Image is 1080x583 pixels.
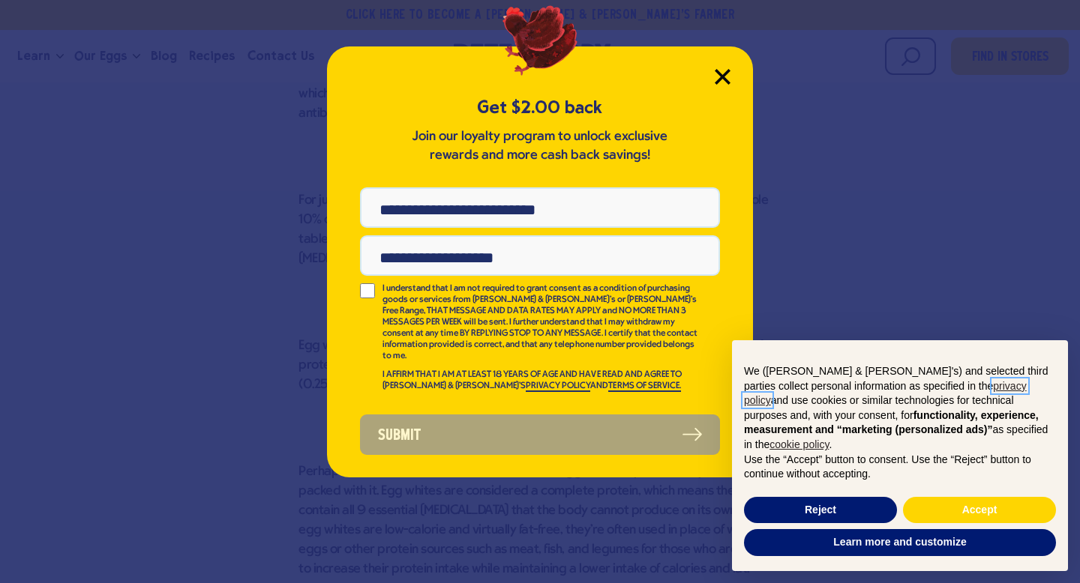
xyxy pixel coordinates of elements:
button: Accept [903,497,1056,524]
button: Submit [360,414,720,455]
a: privacy policy [744,380,1027,407]
h5: Get $2.00 back [360,95,720,120]
p: Use the “Accept” button to consent. Use the “Reject” button to continue without accepting. [744,453,1056,482]
a: cookie policy [769,438,829,450]
p: I understand that I am not required to grant consent as a condition of purchasing goods or servic... [382,283,699,362]
button: Reject [744,497,897,524]
button: Close Modal [715,69,730,85]
a: TERMS OF SERVICE. [608,381,680,392]
a: PRIVACY POLICY [526,381,590,392]
button: Learn more and customize [744,529,1056,556]
p: Join our loyalty program to unlock exclusive rewards and more cash back savings! [409,127,671,165]
p: We ([PERSON_NAME] & [PERSON_NAME]'s) and selected third parties collect personal information as s... [744,364,1056,453]
input: I understand that I am not required to grant consent as a condition of purchasing goods or servic... [360,283,375,298]
p: I AFFIRM THAT I AM AT LEAST 18 YEARS OF AGE AND HAVE READ AND AGREE TO [PERSON_NAME] & [PERSON_NA... [382,369,699,392]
